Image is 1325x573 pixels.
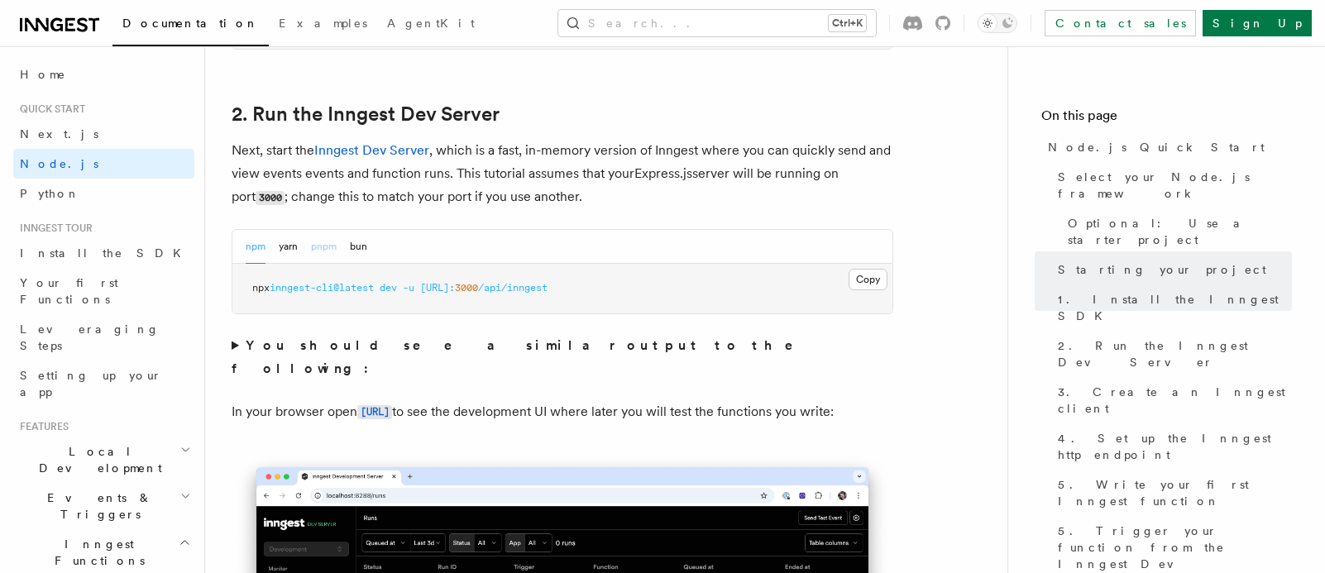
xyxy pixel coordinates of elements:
[357,405,392,419] code: [URL]
[1051,255,1292,284] a: Starting your project
[1051,331,1292,377] a: 2. Run the Inngest Dev Server
[558,10,876,36] button: Search...Ctrl+K
[13,103,85,116] span: Quick start
[232,334,893,380] summary: You should see a similar output to the following:
[20,66,66,83] span: Home
[1041,106,1292,132] h4: On this page
[13,489,180,523] span: Events & Triggers
[232,337,816,376] strong: You should see a similar output to the following:
[112,5,269,46] a: Documentation
[13,238,194,268] a: Install the SDK
[232,103,500,126] a: 2. Run the Inngest Dev Server
[1051,377,1292,423] a: 3. Create an Inngest client
[20,276,118,306] span: Your first Functions
[1051,423,1292,470] a: 4. Set up the Inngest http endpoint
[20,157,98,170] span: Node.js
[403,282,414,294] span: -u
[269,5,377,45] a: Examples
[829,15,866,31] kbd: Ctrl+K
[270,282,374,294] span: inngest-cli@latest
[1058,291,1292,324] span: 1. Install the Inngest SDK
[252,282,270,294] span: npx
[1058,261,1266,278] span: Starting your project
[246,230,265,264] button: npm
[1051,470,1292,516] a: 5. Write your first Inngest function
[350,230,367,264] button: bun
[279,230,298,264] button: yarn
[232,139,893,209] p: Next, start the , which is a fast, in-memory version of Inngest where you can quickly send and vi...
[1203,10,1312,36] a: Sign Up
[13,443,180,476] span: Local Development
[13,179,194,208] a: Python
[1048,139,1265,155] span: Node.js Quick Start
[387,17,475,30] span: AgentKit
[279,17,367,30] span: Examples
[455,282,478,294] span: 3000
[13,420,69,433] span: Features
[13,222,93,235] span: Inngest tour
[380,282,397,294] span: dev
[13,536,179,569] span: Inngest Functions
[13,119,194,149] a: Next.js
[978,13,1017,33] button: Toggle dark mode
[20,369,162,399] span: Setting up your app
[20,246,191,260] span: Install the SDK
[20,187,80,200] span: Python
[1058,169,1292,202] span: Select your Node.js framework
[13,314,194,361] a: Leveraging Steps
[314,142,429,158] a: Inngest Dev Server
[1068,215,1292,248] span: Optional: Use a starter project
[13,268,194,314] a: Your first Functions
[1061,208,1292,255] a: Optional: Use a starter project
[1051,284,1292,331] a: 1. Install the Inngest SDK
[13,60,194,89] a: Home
[357,403,392,419] a: [URL]
[232,400,893,424] p: In your browser open to see the development UI where later you will test the functions you write:
[1045,10,1196,36] a: Contact sales
[20,322,160,352] span: Leveraging Steps
[420,282,455,294] span: [URL]:
[13,361,194,407] a: Setting up your app
[13,437,194,483] button: Local Development
[256,191,285,205] code: 3000
[122,17,259,30] span: Documentation
[1051,162,1292,208] a: Select your Node.js framework
[1058,384,1292,417] span: 3. Create an Inngest client
[478,282,548,294] span: /api/inngest
[1058,430,1292,463] span: 4. Set up the Inngest http endpoint
[13,483,194,529] button: Events & Triggers
[13,149,194,179] a: Node.js
[377,5,485,45] a: AgentKit
[1041,132,1292,162] a: Node.js Quick Start
[1058,476,1292,509] span: 5. Write your first Inngest function
[849,269,887,290] button: Copy
[20,127,98,141] span: Next.js
[311,230,337,264] button: pnpm
[1058,337,1292,370] span: 2. Run the Inngest Dev Server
